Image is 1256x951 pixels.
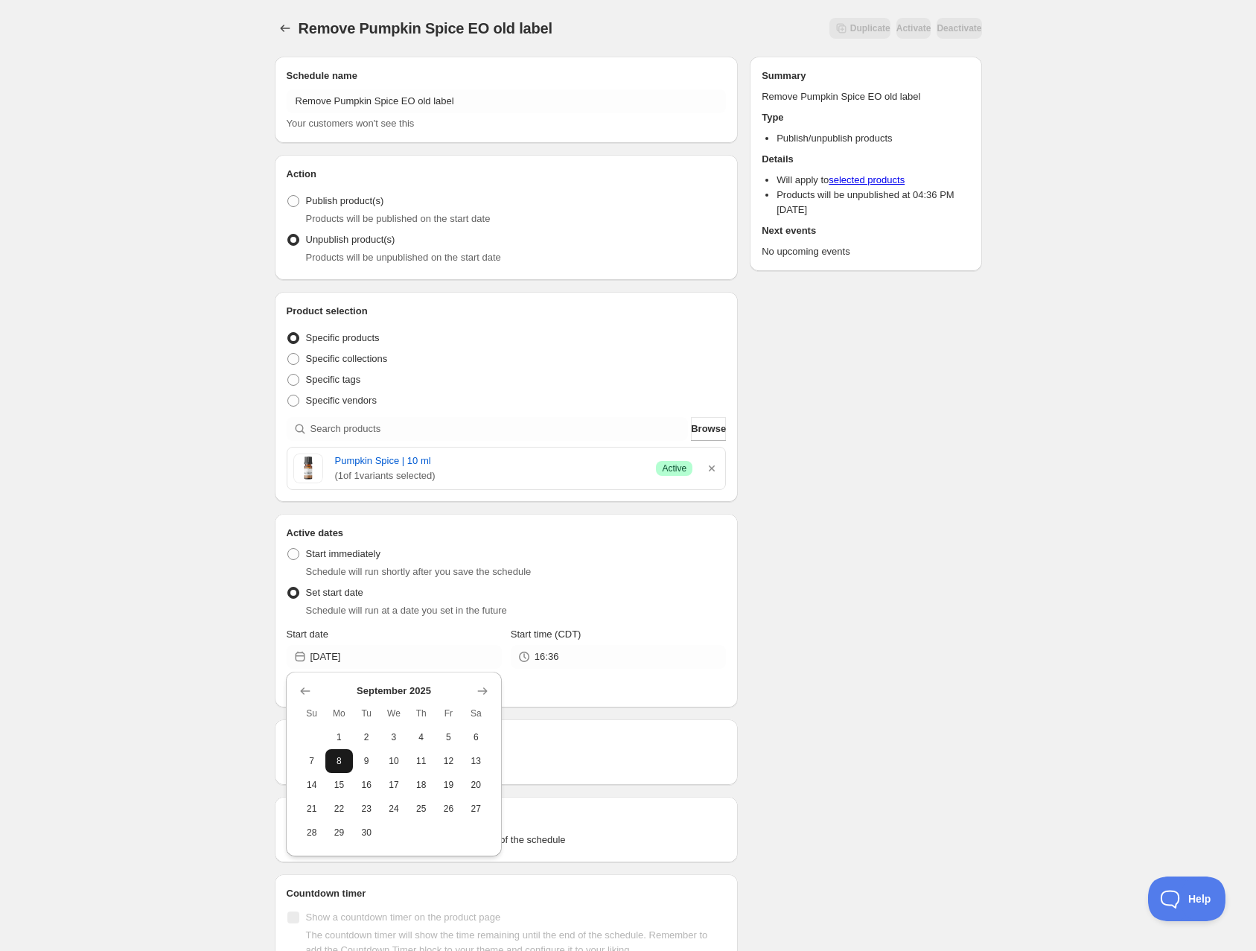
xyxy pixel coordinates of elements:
h2: Type [762,110,969,125]
span: Start immediately [306,548,380,559]
span: Schedule will run at a date you set in the future [306,605,507,616]
button: Sunday September 28 2025 [298,821,325,845]
li: Publish/unpublish products [777,131,969,146]
span: 4 [413,731,429,743]
input: Search products [310,417,689,441]
span: ( 1 of 1 variants selected) [335,468,645,483]
span: 23 [359,803,374,815]
span: Specific tags [306,374,361,385]
span: Products will be unpublished on the start date [306,252,501,263]
span: 25 [413,803,429,815]
span: Products will be published on the start date [306,213,491,224]
h2: Repeating [287,731,727,746]
button: Saturday September 20 2025 [462,773,490,797]
span: 27 [468,803,484,815]
button: Thursday September 25 2025 [407,797,435,821]
a: Pumpkin Spice | 10 ml [335,454,645,468]
button: Friday September 5 2025 [435,725,462,749]
button: Sunday September 14 2025 [298,773,325,797]
button: Thursday September 18 2025 [407,773,435,797]
span: Unpublish product(s) [306,234,395,245]
button: Monday September 29 2025 [325,821,353,845]
iframe: Toggle Customer Support [1148,877,1226,921]
button: Monday September 8 2025 [325,749,353,773]
span: Schedule will run shortly after you save the schedule [306,566,532,577]
span: 19 [441,779,456,791]
span: 28 [304,827,319,839]
span: Su [304,707,319,719]
h2: Schedule name [287,69,727,83]
button: Tuesday September 2 2025 [353,725,380,749]
button: Sunday September 21 2025 [298,797,325,821]
th: Saturday [462,702,490,725]
th: Sunday [298,702,325,725]
th: Thursday [407,702,435,725]
button: Show next month, October 2025 [472,681,493,702]
h2: Details [762,152,969,167]
span: 26 [441,803,456,815]
th: Monday [325,702,353,725]
h2: Next events [762,223,969,238]
h2: Countdown timer [287,886,727,901]
p: Remove Pumpkin Spice EO old label [762,89,969,104]
span: Remove Pumpkin Spice EO old label [299,20,552,36]
button: Saturday September 27 2025 [462,797,490,821]
h2: Active dates [287,526,727,541]
li: Will apply to [777,173,969,188]
span: Show a countdown timer on the product page [306,912,501,923]
span: 11 [413,755,429,767]
h2: Product selection [287,304,727,319]
button: Schedules [275,18,296,39]
span: Publish product(s) [306,195,384,206]
span: Mo [331,707,347,719]
span: Start time (CDT) [511,629,581,640]
span: 3 [386,731,402,743]
span: 21 [304,803,319,815]
span: Th [413,707,429,719]
span: 7 [304,755,319,767]
span: 17 [386,779,402,791]
span: Specific products [306,332,380,343]
span: Specific collections [306,353,388,364]
span: 24 [386,803,402,815]
button: Wednesday September 3 2025 [380,725,408,749]
button: Tuesday September 9 2025 [353,749,380,773]
span: 30 [359,827,374,839]
span: Active [662,462,686,474]
button: Thursday September 11 2025 [407,749,435,773]
span: Tu [359,707,374,719]
button: Saturday September 6 2025 [462,725,490,749]
button: Sunday September 7 2025 [298,749,325,773]
button: Wednesday September 24 2025 [380,797,408,821]
th: Tuesday [353,702,380,725]
p: No upcoming events [762,244,969,259]
button: Friday September 12 2025 [435,749,462,773]
button: Tuesday September 23 2025 [353,797,380,821]
span: 12 [441,755,456,767]
button: Monday September 1 2025 [325,725,353,749]
span: 20 [468,779,484,791]
span: 22 [331,803,347,815]
span: Sa [468,707,484,719]
span: Specific vendors [306,395,377,406]
span: Browse [691,422,726,436]
button: Monday September 22 2025 [325,797,353,821]
button: Tuesday September 16 2025 [353,773,380,797]
span: 2 [359,731,374,743]
a: selected products [829,174,905,185]
button: Browse [691,417,726,441]
span: 29 [331,827,347,839]
span: Set start date [306,587,363,598]
span: 14 [304,779,319,791]
th: Wednesday [380,702,408,725]
h2: Tags [287,809,727,824]
span: 9 [359,755,374,767]
span: 15 [331,779,347,791]
button: Friday September 26 2025 [435,797,462,821]
li: Products will be unpublished at 04:36 PM [DATE] [777,188,969,217]
span: 5 [441,731,456,743]
button: Wednesday September 10 2025 [380,749,408,773]
span: 16 [359,779,374,791]
h2: Action [287,167,727,182]
span: 8 [331,755,347,767]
